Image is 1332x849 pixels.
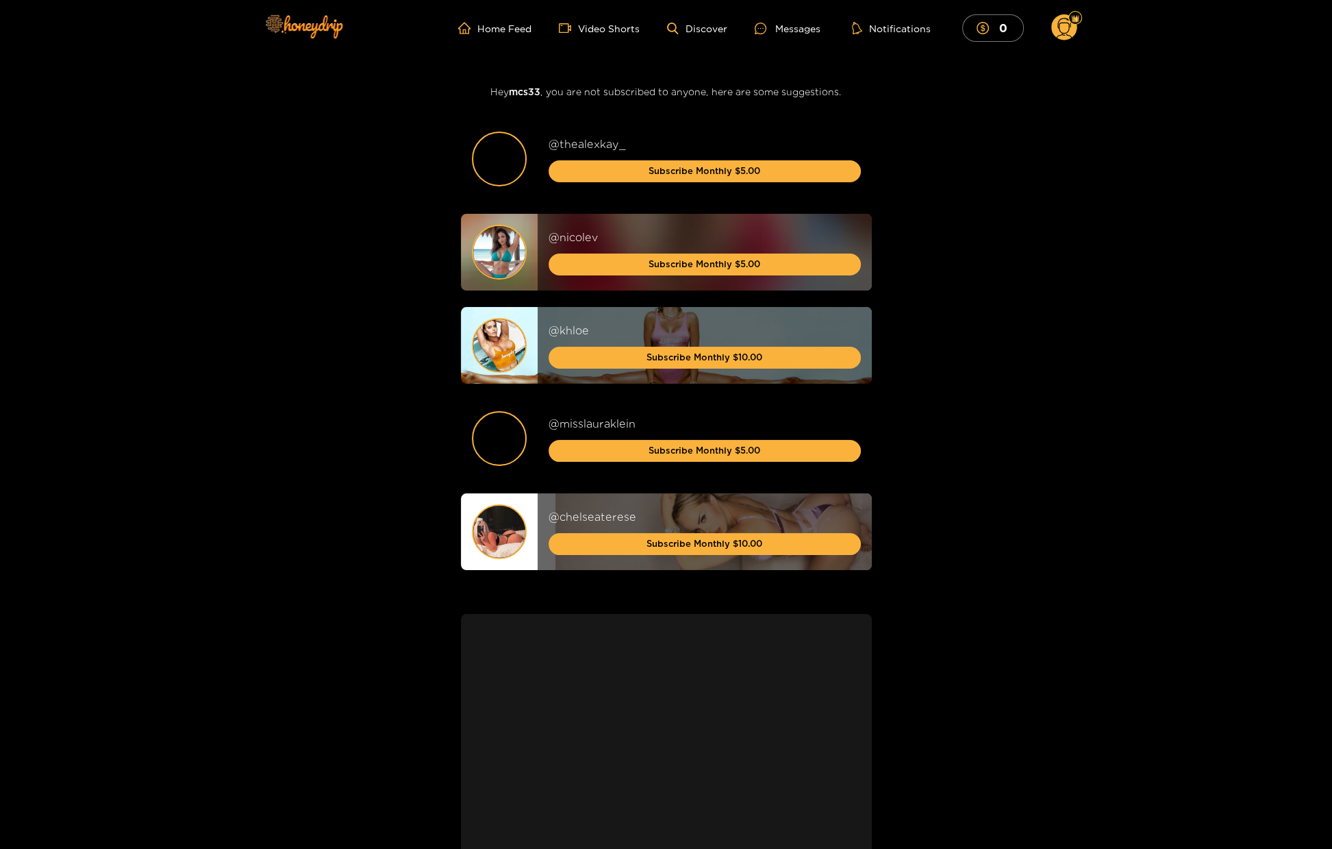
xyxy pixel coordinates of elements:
[549,509,861,525] div: @ chelseaterese
[559,22,578,34] span: video-camera
[559,22,640,34] a: Video Shorts
[549,230,861,245] div: @ nicolev
[473,226,525,278] img: sfsdf
[848,21,935,35] button: Notifications
[649,443,760,457] span: Subscribe Monthly $5.00
[458,22,477,34] span: home
[649,257,760,271] span: Subscribe Monthly $5.00
[549,533,861,555] button: Subscribe Monthly $10.00
[461,84,872,99] h3: Hey , you are not subscribed to anyone, here are some suggestions.
[549,136,861,152] div: @ thealexkay_
[549,347,861,369] button: Subscribe Monthly $10.00
[646,350,762,364] span: Subscribe Monthly $10.00
[549,254,861,275] button: Subscribe Monthly $5.00
[473,506,525,558] img: sfsdf
[977,22,996,34] span: dollar
[458,22,531,34] a: Home Feed
[549,440,861,462] button: Subscribe Monthly $5.00
[473,319,525,371] img: sfsdf
[649,164,760,177] span: Subscribe Monthly $5.00
[549,323,861,339] div: @ khloe
[667,23,727,34] a: Discover
[509,86,540,97] span: mcs33
[962,14,1024,41] button: 0
[646,537,762,550] span: Subscribe Monthly $10.00
[755,21,820,36] div: Messages
[1071,14,1079,23] img: Fan Level
[549,160,861,182] button: Subscribe Monthly $5.00
[549,416,861,432] div: @ misslauraklein
[997,21,1009,35] mark: 0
